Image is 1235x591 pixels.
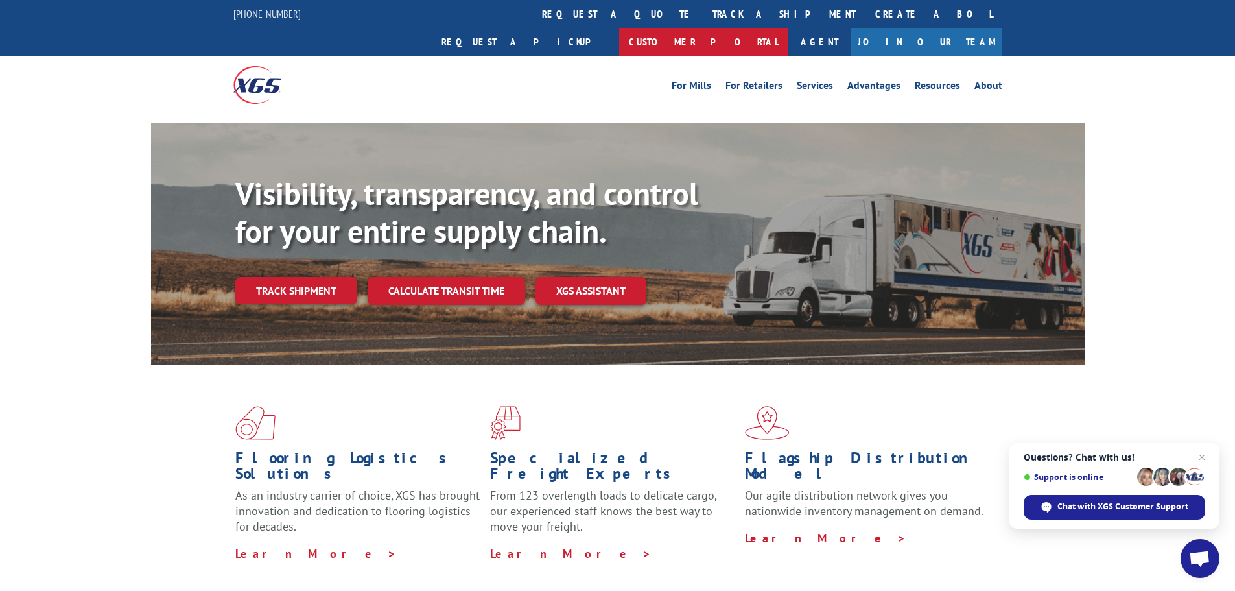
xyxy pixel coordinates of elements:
[915,80,960,95] a: Resources
[490,406,521,440] img: xgs-icon-focused-on-flooring-red
[235,488,480,534] span: As an industry carrier of choice, XGS has brought innovation and dedication to flooring logistics...
[745,488,983,518] span: Our agile distribution network gives you nationwide inventory management on demand.
[619,28,788,56] a: Customer Portal
[745,450,990,488] h1: Flagship Distribution Model
[1024,495,1205,520] span: Chat with XGS Customer Support
[432,28,619,56] a: Request a pickup
[1057,501,1188,513] span: Chat with XGS Customer Support
[535,277,646,305] a: XGS ASSISTANT
[368,277,525,305] a: Calculate transit time
[797,80,833,95] a: Services
[490,546,652,561] a: Learn More >
[235,406,276,440] img: xgs-icon-total-supply-chain-intelligence-red
[672,80,711,95] a: For Mills
[745,531,906,546] a: Learn More >
[851,28,1002,56] a: Join Our Team
[235,450,480,488] h1: Flooring Logistics Solutions
[235,277,357,304] a: Track shipment
[235,173,698,251] b: Visibility, transparency, and control for your entire supply chain.
[235,546,397,561] a: Learn More >
[490,488,735,546] p: From 123 overlength loads to delicate cargo, our experienced staff knows the best way to move you...
[1024,472,1133,482] span: Support is online
[1181,539,1219,578] a: Open chat
[847,80,900,95] a: Advantages
[490,450,735,488] h1: Specialized Freight Experts
[1024,452,1205,463] span: Questions? Chat with us!
[974,80,1002,95] a: About
[725,80,782,95] a: For Retailers
[788,28,851,56] a: Agent
[745,406,790,440] img: xgs-icon-flagship-distribution-model-red
[233,7,301,20] a: [PHONE_NUMBER]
